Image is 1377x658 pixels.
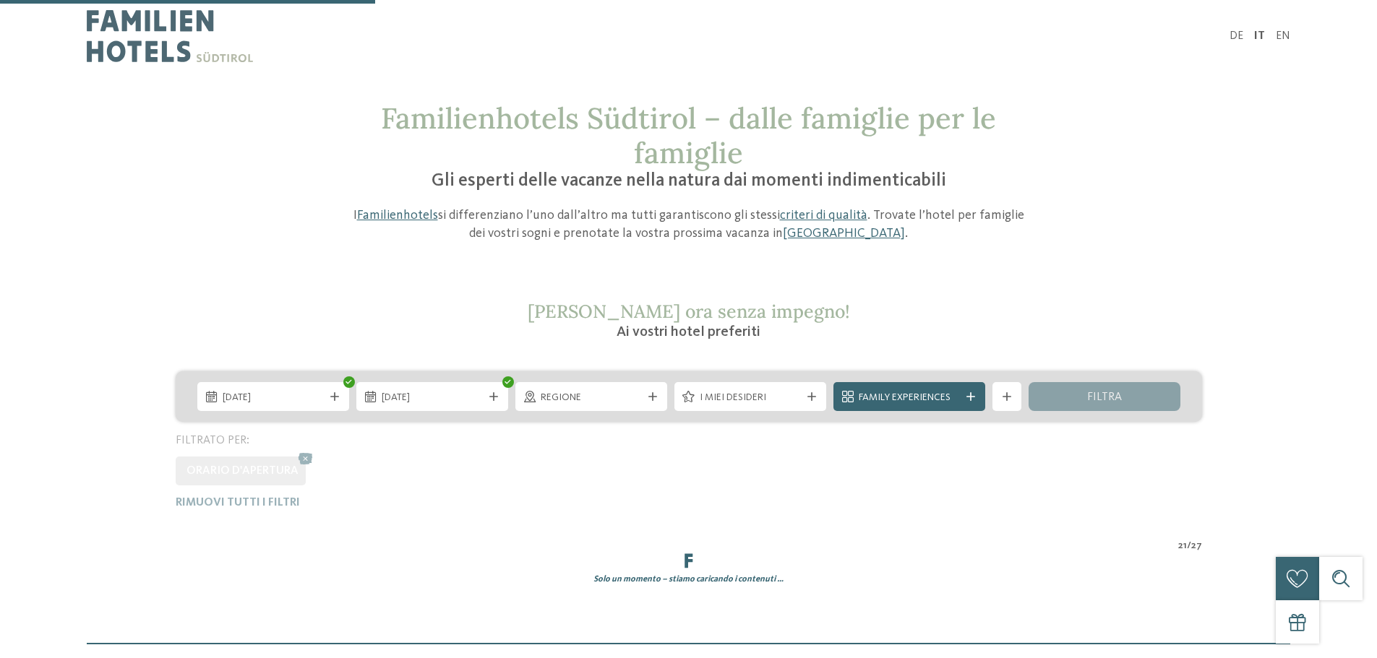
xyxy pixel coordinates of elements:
[346,207,1032,243] p: I si differenziano l’uno dall’altro ma tutti garantiscono gli stessi . Trovate l’hotel per famigl...
[783,227,905,240] a: [GEOGRAPHIC_DATA]
[357,209,438,222] a: Familienhotels
[1191,539,1202,553] span: 27
[541,391,642,405] span: Regione
[1178,539,1187,553] span: 21
[223,391,324,405] span: [DATE]
[700,391,801,405] span: I miei desideri
[617,325,760,339] span: Ai vostri hotel preferiti
[1187,539,1191,553] span: /
[780,209,867,222] a: criteri di qualità
[1254,30,1265,42] a: IT
[382,391,483,405] span: [DATE]
[528,300,850,323] span: [PERSON_NAME] ora senza impegno!
[381,100,996,171] span: Familienhotels Südtirol – dalle famiglie per le famiglie
[432,172,946,190] span: Gli esperti delle vacanze nella natura dai momenti indimenticabili
[859,391,960,405] span: Family Experiences
[1230,30,1243,42] a: DE
[1276,30,1290,42] a: EN
[165,573,1213,586] div: Solo un momento – stiamo caricando i contenuti …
